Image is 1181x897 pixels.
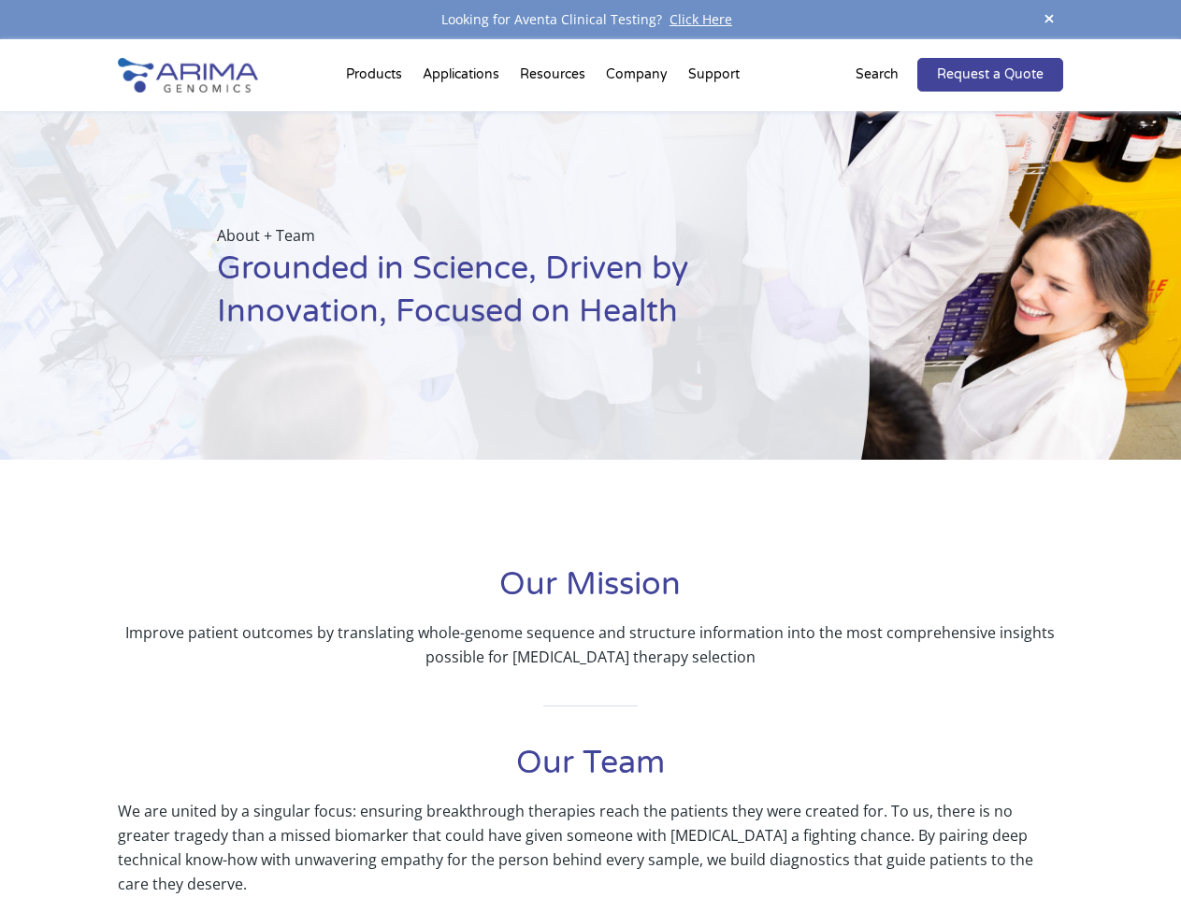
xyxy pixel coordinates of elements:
p: Improve patient outcomes by translating whole-genome sequence and structure information into the ... [118,620,1062,669]
h1: Grounded in Science, Driven by Innovation, Focused on Health [217,248,775,348]
img: Arima-Genomics-logo [118,58,258,93]
p: About + Team [217,223,775,248]
a: Click Here [662,10,740,28]
a: Request a Quote [917,58,1063,92]
h1: Our Team [118,742,1062,799]
h1: Our Mission [118,563,1062,620]
p: Search [856,63,899,87]
p: We are united by a singular focus: ensuring breakthrough therapies reach the patients they were c... [118,799,1062,896]
div: Looking for Aventa Clinical Testing? [118,7,1062,32]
